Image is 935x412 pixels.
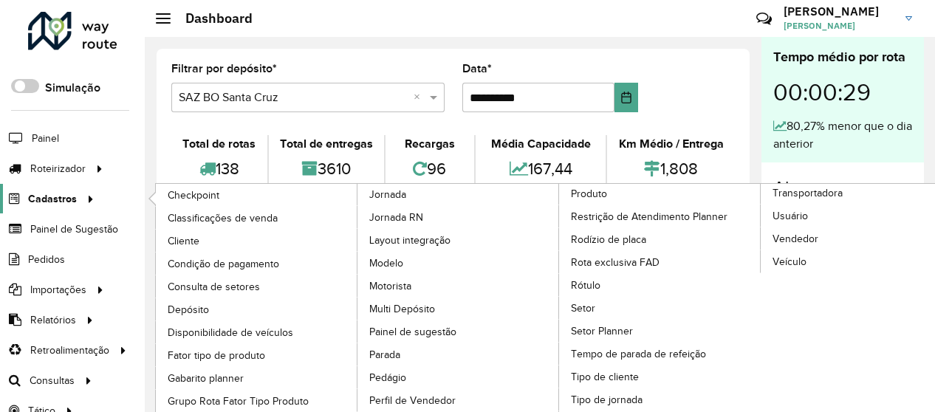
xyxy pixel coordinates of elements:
[559,274,761,296] a: Rótulo
[571,346,706,362] span: Tempo de parada de refeição
[773,67,912,117] div: 00:00:29
[175,135,264,153] div: Total de rotas
[168,233,199,249] span: Cliente
[357,252,560,274] a: Modelo
[773,254,806,269] span: Veículo
[168,371,244,386] span: Gabarito planner
[28,252,65,267] span: Pedidos
[773,231,818,247] span: Vendedor
[369,255,403,271] span: Modelo
[369,370,406,385] span: Pedágio
[479,135,603,153] div: Média Capacidade
[156,390,358,412] a: Grupo Rota Fator Tipo Produto
[614,83,638,112] button: Choose Date
[571,255,660,270] span: Rota exclusiva FAD
[571,301,595,316] span: Setor
[369,393,456,408] span: Perfil de Vendedor
[168,210,278,226] span: Classificações de venda
[559,251,761,273] a: Rota exclusiva FAD
[571,369,639,385] span: Tipo de cliente
[773,185,843,201] span: Transportadora
[414,89,426,106] span: Clear all
[175,153,264,185] div: 138
[462,60,492,78] label: Data
[273,153,381,185] div: 3610
[32,131,59,146] span: Painel
[611,135,731,153] div: Km Médio / Entrega
[168,256,279,272] span: Condição de pagamento
[784,19,894,32] span: [PERSON_NAME]
[156,184,358,206] a: Checkpoint
[773,117,912,153] div: 80,27% menor que o dia anterior
[156,253,358,275] a: Condição de pagamento
[357,389,560,411] a: Perfil de Vendedor
[559,343,761,365] a: Tempo de parada de refeição
[168,348,265,363] span: Fator tipo de produto
[357,206,560,228] a: Jornada RN
[171,10,253,27] h2: Dashboard
[773,177,912,199] h4: Alertas
[369,187,406,202] span: Jornada
[357,229,560,251] a: Layout integração
[156,298,358,320] a: Depósito
[571,209,727,224] span: Restrição de Atendimento Planner
[45,79,100,97] label: Simulação
[748,3,780,35] a: Contato Rápido
[571,278,600,293] span: Rótulo
[30,373,75,388] span: Consultas
[168,325,293,340] span: Disponibilidade de veículos
[389,135,470,153] div: Recargas
[156,321,358,343] a: Disponibilidade de veículos
[156,367,358,389] a: Gabarito planner
[168,188,219,203] span: Checkpoint
[559,365,761,388] a: Tipo de cliente
[357,298,560,320] a: Multi Depósito
[30,222,118,237] span: Painel de Sugestão
[369,278,411,294] span: Motorista
[389,153,470,185] div: 96
[571,186,607,202] span: Produto
[357,366,560,388] a: Pedágio
[168,394,309,409] span: Grupo Rota Fator Tipo Produto
[156,344,358,366] a: Fator tipo de produto
[559,228,761,250] a: Rodízio de placa
[28,191,77,207] span: Cadastros
[369,347,400,363] span: Parada
[773,47,912,67] div: Tempo médio por rota
[369,324,456,340] span: Painel de sugestão
[156,207,358,229] a: Classificações de venda
[369,301,435,317] span: Multi Depósito
[30,312,76,328] span: Relatórios
[773,208,808,224] span: Usuário
[273,135,381,153] div: Total de entregas
[571,323,633,339] span: Setor Planner
[559,388,761,411] a: Tipo de jornada
[357,320,560,343] a: Painel de sugestão
[30,343,109,358] span: Retroalimentação
[156,230,358,252] a: Cliente
[369,233,451,248] span: Layout integração
[30,282,86,298] span: Importações
[571,392,643,408] span: Tipo de jornada
[559,297,761,319] a: Setor
[784,4,894,18] h3: [PERSON_NAME]
[611,153,731,185] div: 1,808
[559,205,761,227] a: Restrição de Atendimento Planner
[559,320,761,342] a: Setor Planner
[156,275,358,298] a: Consulta de setores
[357,275,560,297] a: Motorista
[571,232,646,247] span: Rodízio de placa
[171,60,277,78] label: Filtrar por depósito
[168,279,260,295] span: Consulta de setores
[369,210,423,225] span: Jornada RN
[357,343,560,365] a: Parada
[30,161,86,176] span: Roteirizador
[168,302,209,317] span: Depósito
[479,153,603,185] div: 167,44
